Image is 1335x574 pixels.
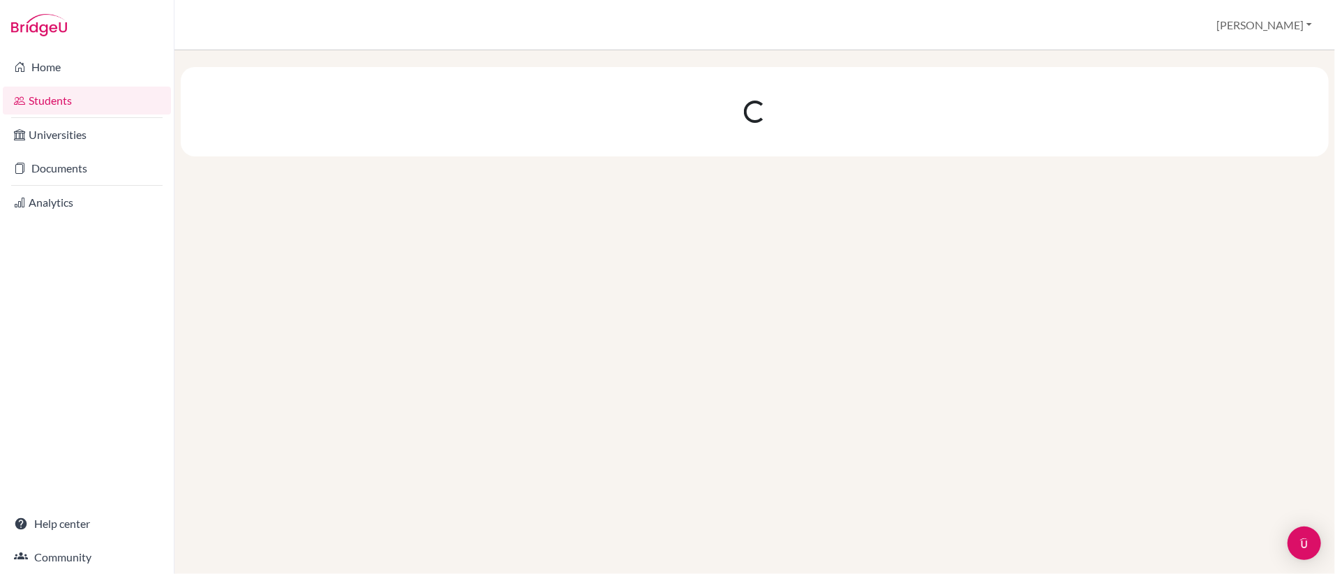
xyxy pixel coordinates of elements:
a: Universities [3,121,171,149]
div: Open Intercom Messenger [1288,527,1321,560]
button: [PERSON_NAME] [1210,12,1318,38]
img: Bridge-U [11,14,67,36]
a: Analytics [3,189,171,216]
a: Home [3,53,171,81]
a: Community [3,543,171,571]
a: Help center [3,510,171,538]
a: Documents [3,154,171,182]
a: Students [3,87,171,115]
